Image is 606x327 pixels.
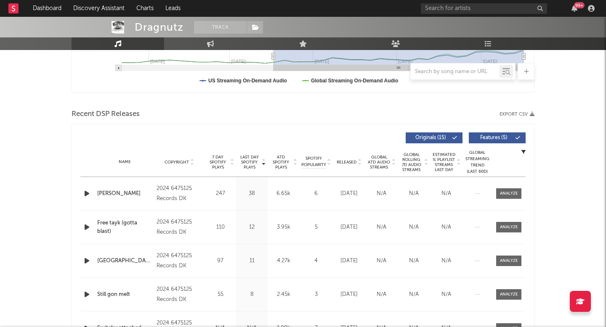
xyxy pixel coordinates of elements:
[270,155,292,170] span: ATD Spotify Plays
[432,257,460,265] div: N/A
[301,156,326,168] span: Spotify Popularity
[421,3,547,14] input: Search for artists
[157,184,202,204] div: 2024 6475125 Records DK
[301,223,331,232] div: 5
[97,257,152,265] a: [GEOGRAPHIC_DATA]
[238,290,266,299] div: 8
[97,190,152,198] a: [PERSON_NAME]
[301,190,331,198] div: 6
[469,132,526,143] button: Features(5)
[574,2,585,8] div: 99 +
[367,290,396,299] div: N/A
[135,21,183,34] div: Dragnutz
[367,223,396,232] div: N/A
[406,132,462,143] button: Originals(15)
[301,290,331,299] div: 3
[367,155,391,170] span: Global ATD Audio Streams
[335,223,363,232] div: [DATE]
[400,190,428,198] div: N/A
[270,257,297,265] div: 4.27k
[238,223,266,232] div: 12
[72,109,140,119] span: Recent DSP Releases
[411,135,450,140] span: Originals ( 15 )
[207,257,234,265] div: 97
[97,159,152,165] div: Name
[400,223,428,232] div: N/A
[238,190,266,198] div: 38
[432,190,460,198] div: N/A
[400,290,428,299] div: N/A
[238,257,266,265] div: 11
[157,251,202,271] div: 2024 6475125 Records DK
[335,190,363,198] div: [DATE]
[337,160,356,165] span: Released
[500,112,534,117] button: Export CSV
[432,152,455,172] span: Estimated % Playlist Streams Last Day
[474,135,513,140] span: Features ( 5 )
[367,257,396,265] div: N/A
[208,78,287,84] text: US Streaming On-Demand Audio
[207,223,234,232] div: 110
[194,21,247,34] button: Track
[157,217,202,237] div: 2024 6475125 Records DK
[207,190,234,198] div: 247
[301,257,331,265] div: 4
[270,190,297,198] div: 6.65k
[311,78,399,84] text: Global Streaming On-Demand Audio
[571,5,577,12] button: 99+
[411,69,500,75] input: Search by song name or URL
[238,155,260,170] span: Last Day Spotify Plays
[465,150,490,175] div: Global Streaming Trend (Last 60D)
[400,152,423,172] span: Global Rolling 7D Audio Streams
[207,290,234,299] div: 55
[400,257,428,265] div: N/A
[367,190,396,198] div: N/A
[97,290,152,299] a: Still gon melt
[207,155,229,170] span: 7 Day Spotify Plays
[432,223,460,232] div: N/A
[270,223,297,232] div: 3.95k
[432,290,460,299] div: N/A
[335,290,363,299] div: [DATE]
[270,290,297,299] div: 2.45k
[157,285,202,305] div: 2024 6475125 Records DK
[335,257,363,265] div: [DATE]
[97,219,152,235] a: Free tayk (gotta blast)
[165,160,189,165] span: Copyright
